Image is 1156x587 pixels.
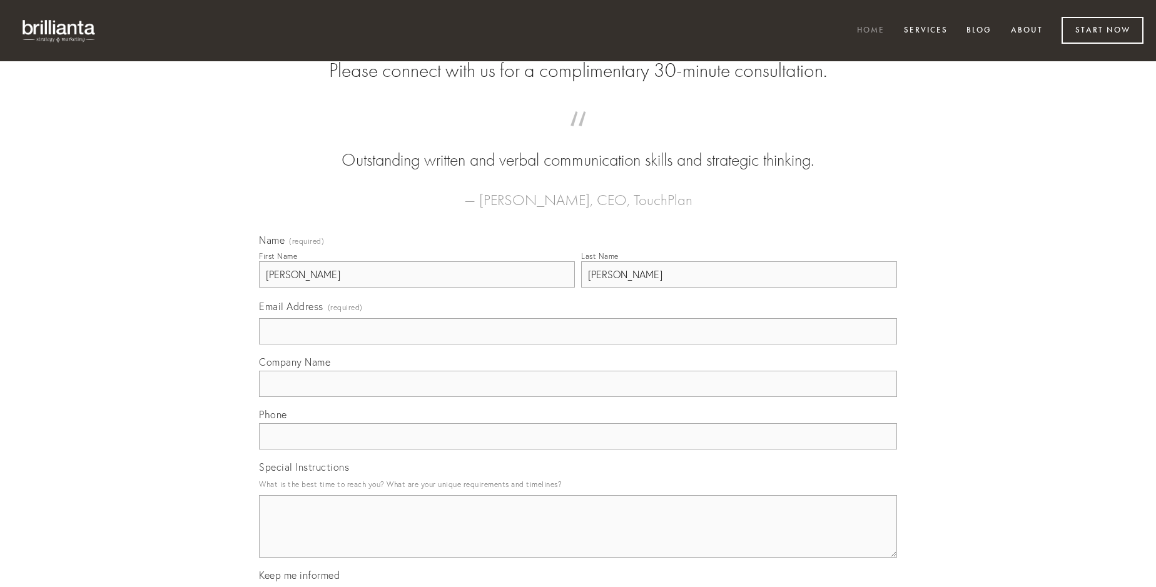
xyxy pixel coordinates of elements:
[896,21,956,41] a: Services
[259,356,330,368] span: Company Name
[581,251,619,261] div: Last Name
[259,251,297,261] div: First Name
[13,13,106,49] img: brillianta - research, strategy, marketing
[289,238,324,245] span: (required)
[279,173,877,213] figcaption: — [PERSON_NAME], CEO, TouchPlan
[958,21,1000,41] a: Blog
[259,408,287,421] span: Phone
[328,299,363,316] span: (required)
[1003,21,1051,41] a: About
[849,21,893,41] a: Home
[259,569,340,581] span: Keep me informed
[279,124,877,148] span: “
[259,461,349,473] span: Special Instructions
[259,476,897,493] p: What is the best time to reach you? What are your unique requirements and timelines?
[259,234,285,246] span: Name
[279,124,877,173] blockquote: Outstanding written and verbal communication skills and strategic thinking.
[259,300,323,313] span: Email Address
[1062,17,1143,44] a: Start Now
[259,59,897,83] h2: Please connect with us for a complimentary 30-minute consultation.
